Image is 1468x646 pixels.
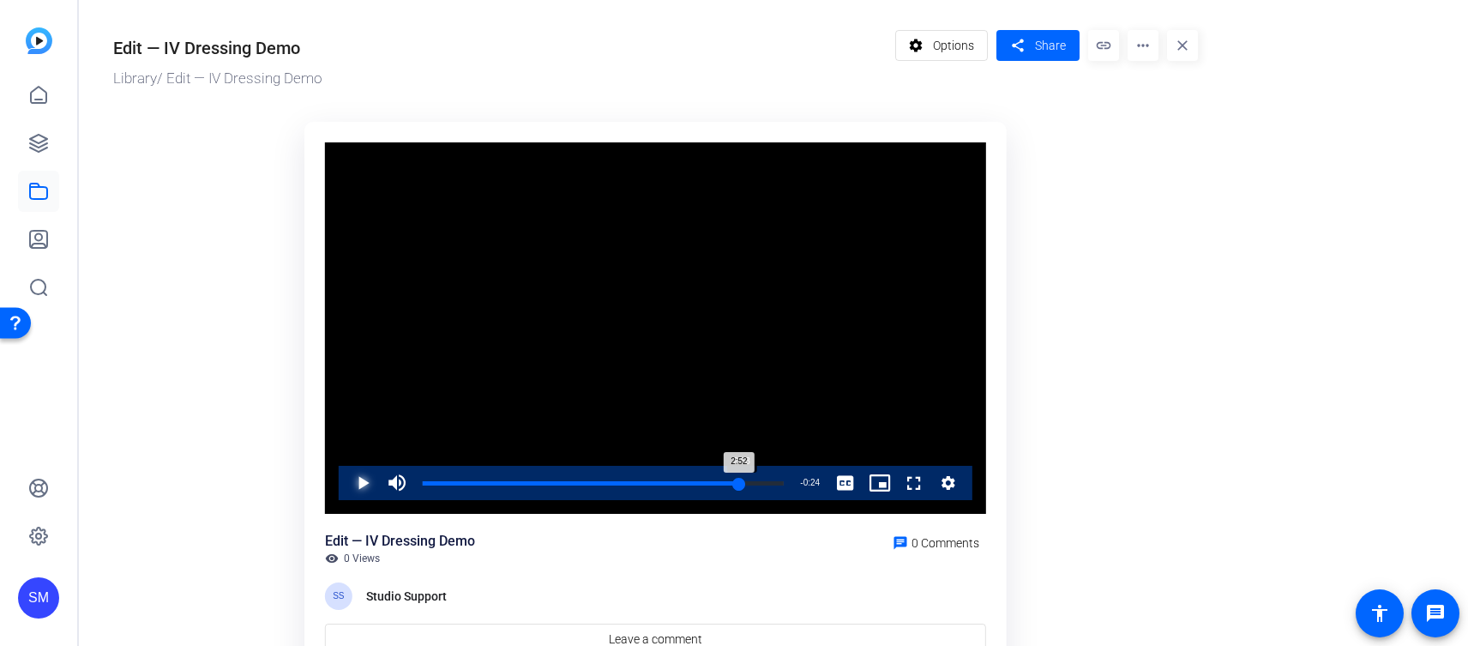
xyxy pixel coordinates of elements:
span: - [800,478,803,487]
button: Fullscreen [897,466,931,500]
mat-icon: visibility [325,552,339,565]
img: blue-gradient.svg [26,27,52,54]
span: 0 Comments [911,536,979,550]
div: Edit — IV Dressing Demo [113,35,300,61]
span: Options [933,29,974,62]
span: Share [1035,37,1066,55]
button: Share [996,30,1080,61]
mat-icon: close [1167,30,1198,61]
div: SM [18,577,59,619]
a: Library [113,69,157,87]
mat-icon: accessibility [1369,603,1390,624]
mat-icon: more_horiz [1128,30,1158,61]
mat-icon: settings [905,29,927,62]
div: Video Player [325,142,986,515]
a: 0 Comments [886,531,986,552]
button: Options [895,30,989,61]
div: Edit — IV Dressing Demo [325,531,475,552]
mat-icon: message [1425,603,1446,624]
div: / Edit — IV Dressing Demo [113,68,887,90]
button: Picture-in-Picture [863,466,897,500]
button: Play [346,466,380,500]
span: 0 Views [344,552,380,565]
div: SS [325,583,352,610]
mat-icon: chat [893,535,908,551]
mat-icon: share [1007,34,1028,57]
div: Studio Support [366,586,452,607]
div: Progress Bar [423,481,784,486]
button: Mute [380,466,414,500]
span: 0:24 [803,478,820,487]
mat-icon: link [1088,30,1119,61]
button: Captions [828,466,863,500]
